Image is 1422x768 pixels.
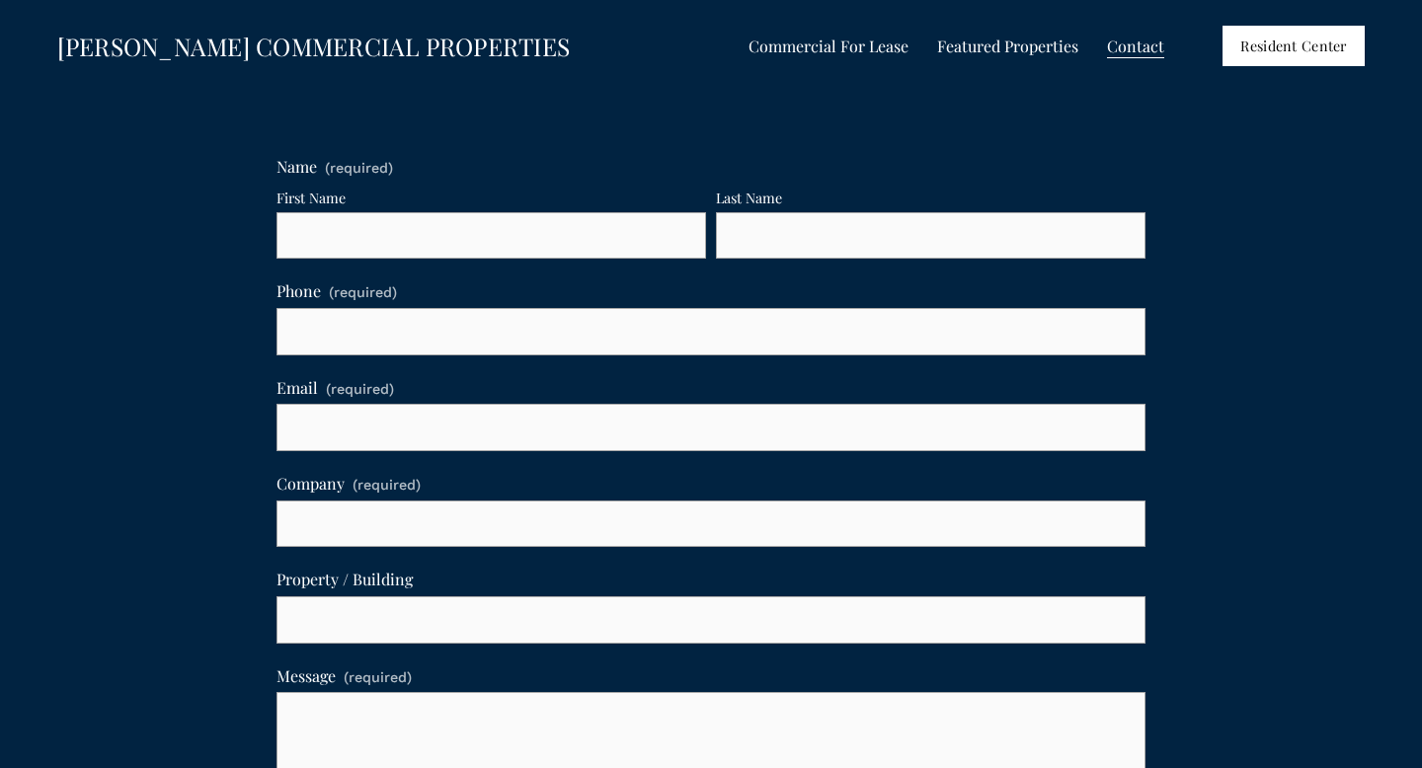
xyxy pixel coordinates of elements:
[937,34,1078,59] span: Featured Properties
[276,375,318,401] span: Email
[552,38,871,96] h2: Contact Us
[344,666,412,689] span: (required)
[276,278,321,304] span: Phone
[1107,32,1164,60] a: Contact
[276,471,345,497] span: Company
[57,30,571,62] a: [PERSON_NAME] COMMERCIAL PROPERTIES
[326,378,394,401] span: (required)
[353,474,421,497] span: (required)
[937,32,1078,60] a: folder dropdown
[716,188,1145,212] div: Last Name
[329,285,397,299] span: (required)
[1223,26,1366,66] a: Resident Center
[749,34,908,59] span: Commercial For Lease
[276,663,336,689] span: Message
[276,188,706,212] div: First Name
[276,567,413,592] span: Property / Building
[276,154,317,180] span: Name
[325,161,393,175] span: (required)
[749,32,908,60] a: folder dropdown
